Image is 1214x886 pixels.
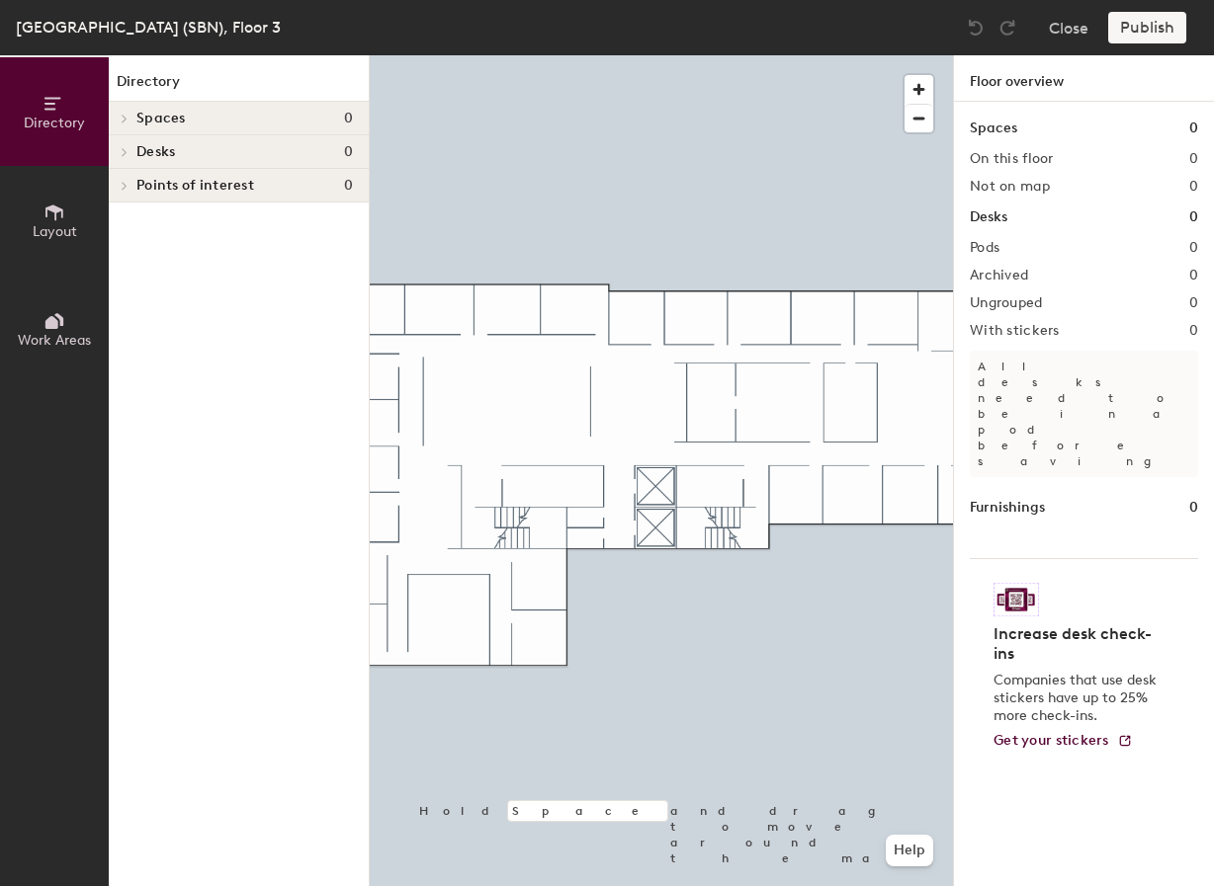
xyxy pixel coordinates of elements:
[33,223,77,240] span: Layout
[970,268,1028,283] h2: Archived
[970,151,1054,167] h2: On this floor
[970,118,1017,139] h1: Spaces
[994,624,1163,664] h4: Increase desk check-ins
[1189,295,1198,311] h2: 0
[1189,151,1198,167] h2: 0
[1189,240,1198,256] h2: 0
[1189,118,1198,139] h1: 0
[970,497,1045,519] h1: Furnishings
[1189,268,1198,283] h2: 0
[994,672,1163,725] p: Companies that use desk stickers have up to 25% more check-ins.
[966,18,986,38] img: Undo
[24,115,85,131] span: Directory
[109,71,369,102] h1: Directory
[1189,497,1198,519] h1: 0
[970,351,1198,477] p: All desks need to be in a pod before saving
[1189,206,1198,228] h1: 0
[344,144,353,160] span: 0
[970,206,1007,228] h1: Desks
[994,733,1133,750] a: Get your stickers
[1049,12,1088,43] button: Close
[970,240,999,256] h2: Pods
[136,111,186,126] span: Spaces
[994,583,1039,616] img: Sticker logo
[954,55,1214,102] h1: Floor overview
[136,178,254,194] span: Points of interest
[136,144,175,160] span: Desks
[16,15,281,40] div: [GEOGRAPHIC_DATA] (SBN), Floor 3
[970,179,1050,195] h2: Not on map
[1189,179,1198,195] h2: 0
[886,835,933,866] button: Help
[18,332,91,349] span: Work Areas
[1189,323,1198,339] h2: 0
[344,178,353,194] span: 0
[344,111,353,126] span: 0
[994,732,1109,749] span: Get your stickers
[970,295,1043,311] h2: Ungrouped
[997,18,1017,38] img: Redo
[970,323,1060,339] h2: With stickers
